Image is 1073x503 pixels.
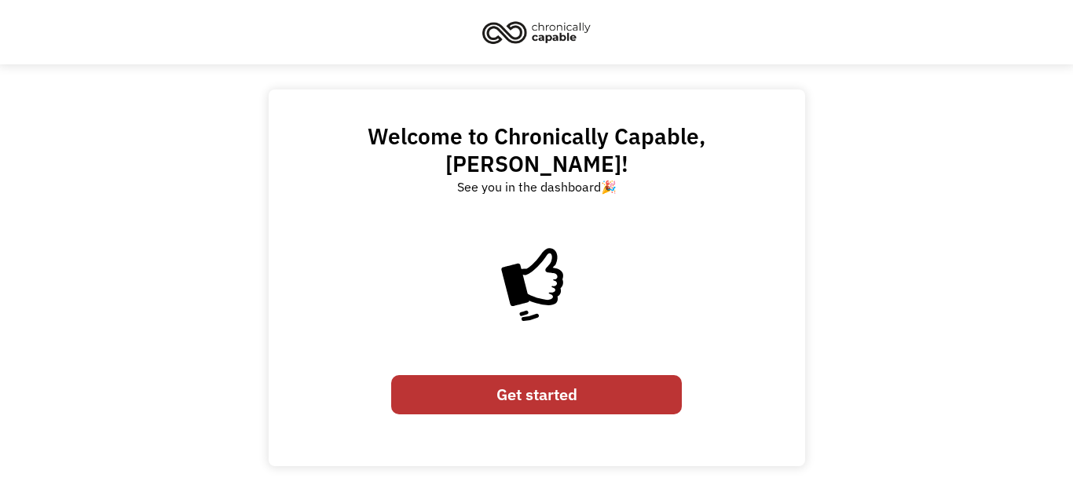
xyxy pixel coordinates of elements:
[284,122,789,177] h2: Welcome to Chronically Capable, !
[601,179,617,195] a: 🎉
[445,149,621,178] span: [PERSON_NAME]
[478,15,595,49] img: Chronically Capable logo
[391,367,682,422] form: Email Form
[457,177,617,196] div: See you in the dashboard
[391,375,682,414] a: Get started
